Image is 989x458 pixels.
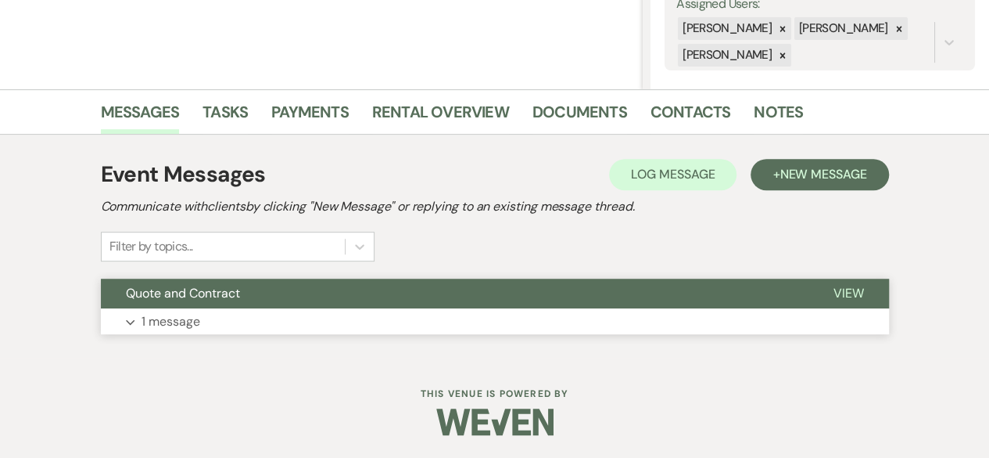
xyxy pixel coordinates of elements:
[779,166,866,182] span: New Message
[101,197,889,216] h2: Communicate with clients by clicking "New Message" or replying to an existing message thread.
[532,99,627,134] a: Documents
[142,312,200,332] p: 1 message
[101,99,180,134] a: Messages
[271,99,349,134] a: Payments
[678,44,774,67] div: [PERSON_NAME]
[751,159,888,190] button: +New Message
[808,279,889,308] button: View
[101,308,889,335] button: 1 message
[833,285,864,301] span: View
[631,166,715,182] span: Log Message
[126,285,240,301] span: Quote and Contract
[678,17,774,40] div: [PERSON_NAME]
[609,159,736,190] button: Log Message
[794,17,890,40] div: [PERSON_NAME]
[101,279,808,308] button: Quote and Contract
[436,395,554,449] img: Weven Logo
[202,99,248,134] a: Tasks
[372,99,509,134] a: Rental Overview
[650,99,731,134] a: Contacts
[101,158,266,191] h1: Event Messages
[754,99,803,134] a: Notes
[109,237,193,256] div: Filter by topics...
